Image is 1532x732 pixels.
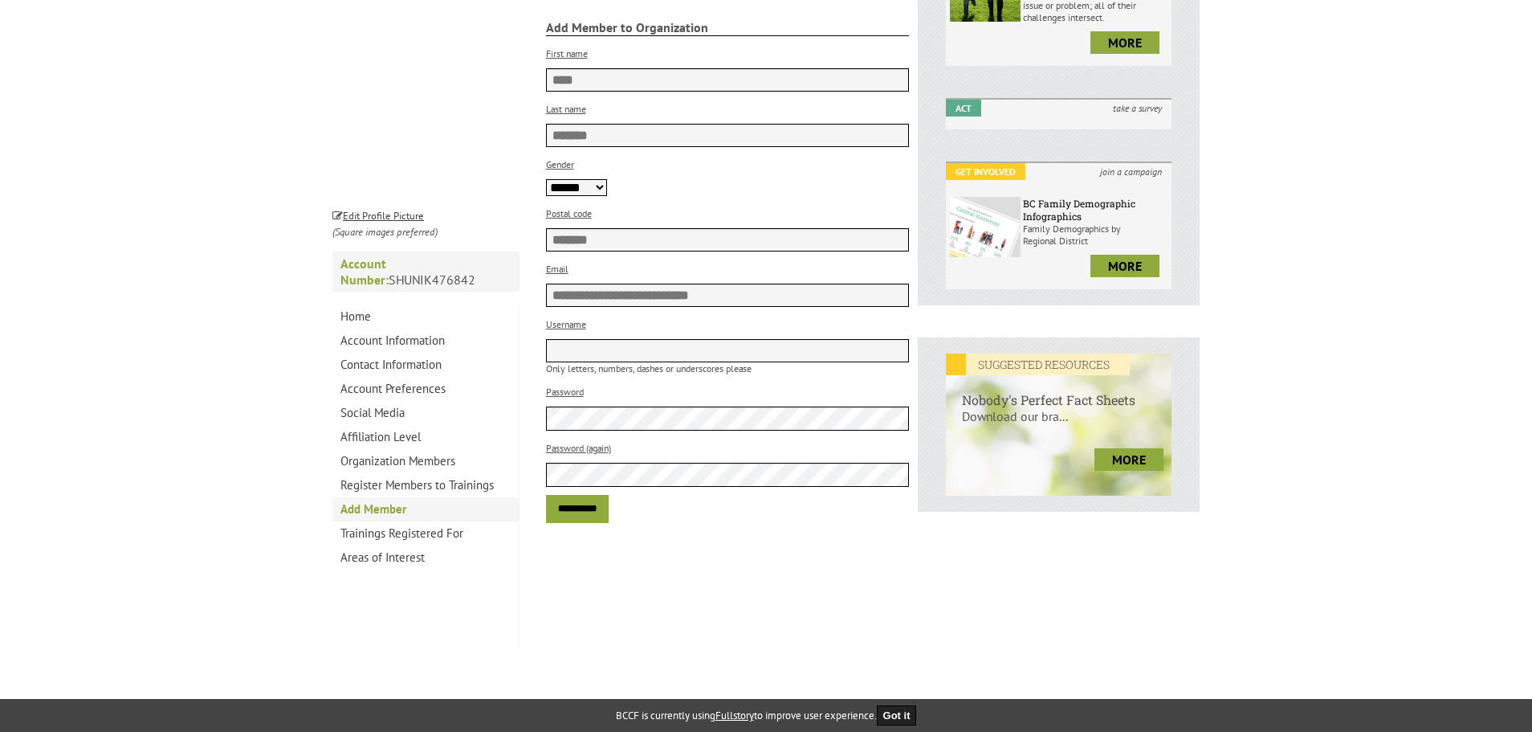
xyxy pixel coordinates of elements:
a: Register Members to Trainings [332,473,519,497]
a: Organization Members [332,449,519,473]
a: more [1094,448,1163,471]
p: Only letters, numbers, dashes or underscores please [546,362,910,374]
a: Home [332,305,519,329]
i: join a campaign [1090,163,1171,180]
i: (Square images preferred) [332,225,438,239]
a: Areas of Interest [332,546,519,570]
i: take a survey [1103,100,1171,117]
a: Trainings Registered For [332,521,519,546]
button: Got it [877,705,917,726]
a: Account Preferences [332,377,519,401]
label: Email [546,263,568,275]
p: Download our bra... [946,408,1171,440]
p: Family Demographics by Regional District [1023,223,1167,247]
a: Account Information [332,329,519,353]
small: Edit Profile Picture [332,209,424,223]
label: Username [546,318,586,330]
a: Edit Profile Picture [332,207,424,223]
h6: Nobody's Perfect Fact Sheets [946,375,1171,408]
label: First name [546,47,588,59]
h6: BC Family Demographic Infographics [1023,197,1167,223]
a: Contact Information [332,353,519,377]
a: Fullstory [715,709,754,722]
strong: Add Member to Organization [546,19,910,36]
label: Last name [546,103,586,115]
p: SHUNIK476842 [332,251,519,292]
a: more [1090,31,1159,54]
a: Add Member [332,497,519,521]
a: Affiliation Level [332,425,519,449]
a: Social Media [332,401,519,425]
label: Postal code [546,207,592,219]
label: Password [546,386,584,398]
a: more [1090,255,1159,277]
label: Gender [546,158,574,170]
strong: Account Number: [340,256,389,288]
label: Password (again) [546,442,611,454]
em: Act [946,100,981,117]
em: Get Involved [946,163,1025,180]
em: SUGGESTED RESOURCES [946,354,1130,375]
